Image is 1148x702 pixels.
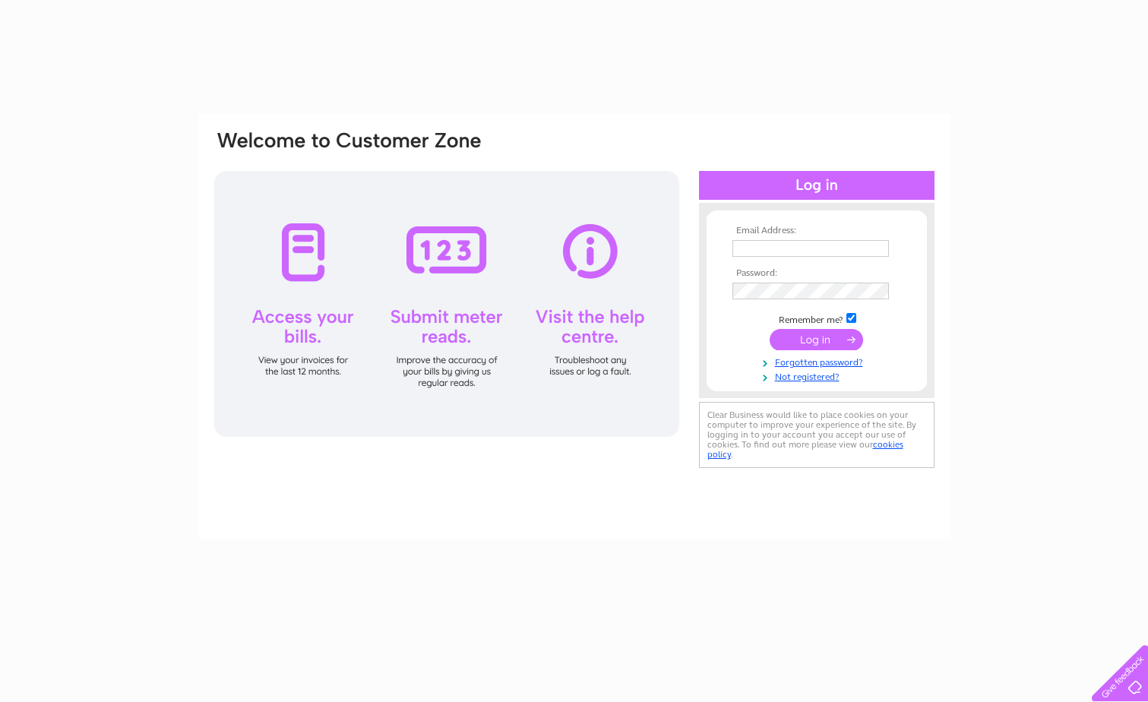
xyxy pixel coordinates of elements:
[732,368,905,383] a: Not registered?
[707,439,903,460] a: cookies policy
[729,311,905,326] td: Remember me?
[770,329,863,350] input: Submit
[699,402,935,468] div: Clear Business would like to place cookies on your computer to improve your experience of the sit...
[729,268,905,279] th: Password:
[729,226,905,236] th: Email Address:
[732,354,905,368] a: Forgotten password?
